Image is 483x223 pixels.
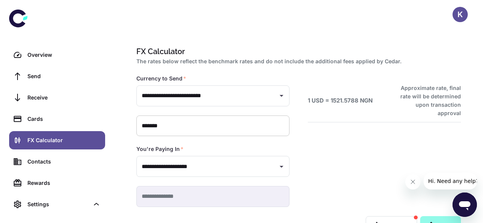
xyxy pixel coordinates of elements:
[5,5,55,11] span: Hi. Need any help?
[27,136,101,144] div: FX Calculator
[276,161,287,172] button: Open
[136,145,184,153] label: You're Paying In
[9,195,105,213] div: Settings
[27,179,101,187] div: Rewards
[27,200,89,209] div: Settings
[453,7,468,22] button: K
[9,67,105,85] a: Send
[9,152,105,171] a: Contacts
[9,131,105,149] a: FX Calculator
[27,157,101,166] div: Contacts
[453,193,477,217] iframe: Button to launch messaging window
[308,96,373,105] h6: 1 USD = 1521.5788 NGN
[405,174,421,189] iframe: Close message
[27,93,101,102] div: Receive
[9,46,105,64] a: Overview
[27,51,101,59] div: Overview
[27,72,101,80] div: Send
[136,75,186,82] label: Currency to Send
[424,173,477,189] iframe: Message from company
[9,110,105,128] a: Cards
[392,84,461,117] h6: Approximate rate, final rate will be determined upon transaction approval
[9,88,105,107] a: Receive
[136,46,458,57] h1: FX Calculator
[27,115,101,123] div: Cards
[276,90,287,101] button: Open
[9,174,105,192] a: Rewards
